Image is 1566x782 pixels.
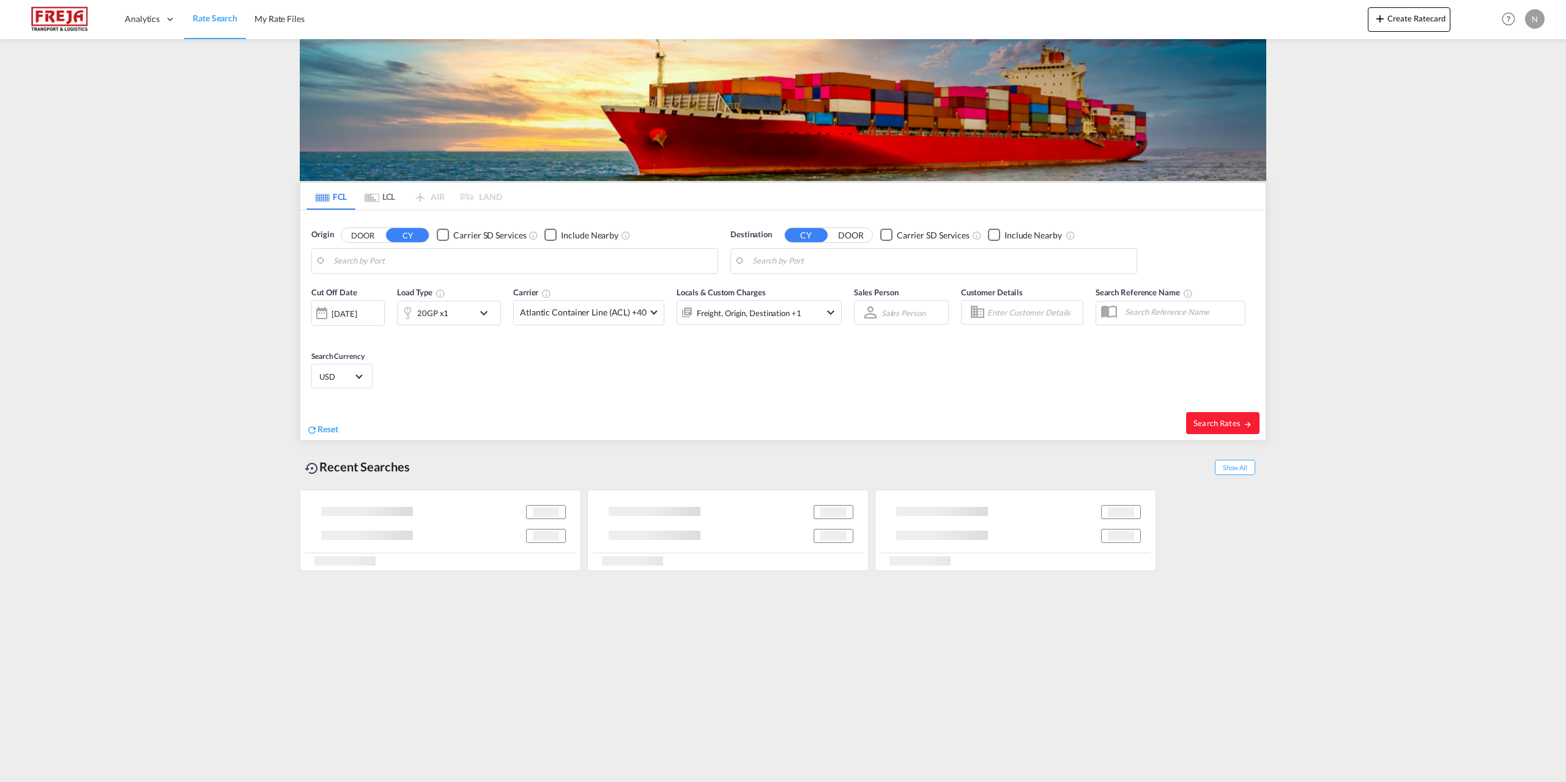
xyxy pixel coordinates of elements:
span: Search Reference Name [1096,287,1193,297]
button: CY [785,228,828,242]
md-icon: icon-information-outline [436,289,445,298]
md-checkbox: Checkbox No Ink [437,229,526,242]
span: Atlantic Container Line (ACL) +40 [520,306,647,319]
div: Include Nearby [561,229,618,242]
md-checkbox: Checkbox No Ink [544,229,618,242]
button: CY [386,228,429,242]
md-icon: The selected Trucker/Carrierwill be displayed in the rate results If the rates are from another f... [541,289,551,298]
div: Origin DOOR CY Checkbox No InkUnchecked: Search for CY (Container Yard) services for all selected... [300,210,1266,440]
span: Load Type [397,287,445,297]
span: Show All [1215,460,1255,475]
div: N [1525,9,1545,29]
md-tab-item: LCL [355,183,404,210]
md-icon: Unchecked: Search for CY (Container Yard) services for all selected carriers.Checked : Search for... [972,231,982,240]
span: Carrier [513,287,551,297]
div: 20GP x1icon-chevron-down [397,301,501,325]
md-icon: Unchecked: Ignores neighbouring ports when fetching rates.Checked : Includes neighbouring ports w... [1066,231,1075,240]
div: [DATE] [332,308,357,319]
div: Help [1498,9,1525,31]
button: Search Ratesicon-arrow-right [1186,412,1260,434]
md-icon: icon-plus 400-fg [1373,11,1387,26]
div: Include Nearby [1004,229,1062,242]
span: Search Currency [311,352,365,361]
span: Help [1498,9,1519,29]
input: Search Reference Name [1119,303,1245,321]
md-datepicker: Select [311,325,321,341]
span: Customer Details [961,287,1023,297]
div: [DATE] [311,300,385,326]
md-icon: Your search will be saved by the below given name [1183,289,1193,298]
md-icon: icon-refresh [306,424,317,435]
md-icon: icon-arrow-right [1244,420,1252,429]
span: Locals & Custom Charges [677,287,766,297]
span: Search Rates [1193,418,1252,428]
div: Freight Origin Destination Factory Stuffingicon-chevron-down [677,300,842,325]
input: Enter Customer Details [987,303,1079,322]
input: Search by Port [333,252,711,270]
img: LCL+%26+FCL+BACKGROUND.png [300,39,1266,181]
button: DOOR [341,228,384,242]
span: Analytics [125,13,160,25]
md-icon: icon-backup-restore [305,461,319,476]
span: Sales Person [854,287,899,297]
div: Carrier SD Services [453,229,526,242]
span: Destination [730,229,772,241]
span: USD [319,371,354,382]
span: Rate Search [193,13,237,23]
img: 586607c025bf11f083711d99603023e7.png [18,6,101,33]
md-icon: Unchecked: Ignores neighbouring ports when fetching rates.Checked : Includes neighbouring ports w... [621,231,631,240]
md-checkbox: Checkbox No Ink [988,229,1062,242]
md-icon: Unchecked: Search for CY (Container Yard) services for all selected carriers.Checked : Search for... [529,231,538,240]
div: Recent Searches [300,453,415,481]
span: Cut Off Date [311,287,357,297]
md-icon: icon-chevron-down [477,306,497,320]
span: My Rate Files [254,13,305,24]
span: Origin [311,229,333,241]
md-tab-item: FCL [306,183,355,210]
md-pagination-wrapper: Use the left and right arrow keys to navigate between tabs [306,183,502,210]
button: icon-plus 400-fgCreate Ratecard [1368,7,1450,32]
md-select: Select Currency: $ USDUnited States Dollar [318,367,366,385]
md-checkbox: Checkbox No Ink [880,229,970,242]
div: Carrier SD Services [897,229,970,242]
md-select: Sales Person [880,304,927,322]
div: Freight Origin Destination Factory Stuffing [697,304,801,322]
md-icon: icon-chevron-down [823,305,838,320]
input: Search by Port [752,252,1130,270]
div: icon-refreshReset [306,423,338,437]
div: 20GP x1 [417,304,448,322]
button: DOOR [829,228,872,242]
span: Reset [317,424,338,434]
